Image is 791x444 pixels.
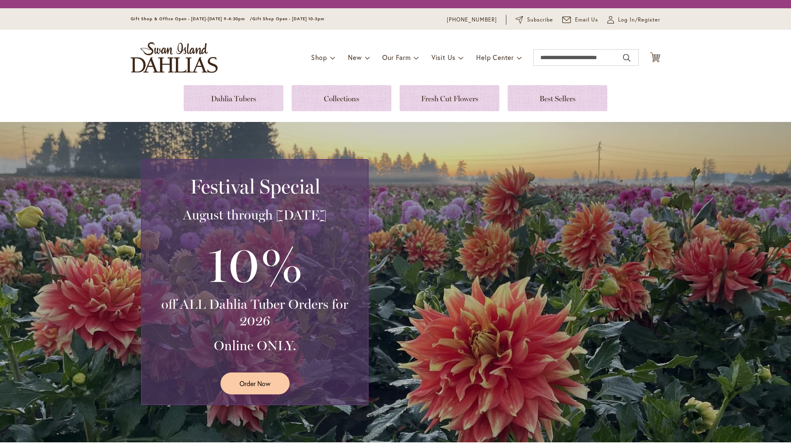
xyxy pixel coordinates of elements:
a: Order Now [221,372,290,394]
h3: Online ONLY. [152,337,358,354]
span: Our Farm [382,53,410,62]
a: store logo [131,42,218,73]
span: Help Center [476,53,514,62]
span: Log In/Register [618,16,660,24]
h3: August through [DATE] [152,207,358,223]
span: Order Now [240,379,271,388]
h3: 10% [152,232,358,296]
span: Subscribe [527,16,553,24]
a: Log In/Register [607,16,660,24]
span: Email Us [575,16,599,24]
span: Visit Us [431,53,455,62]
button: Search [623,51,630,64]
span: Shop [311,53,327,62]
span: New [348,53,362,62]
a: [PHONE_NUMBER] [447,16,497,24]
h2: Festival Special [152,175,358,198]
a: Subscribe [515,16,553,24]
h3: off ALL Dahlia Tuber Orders for 2026 [152,296,358,329]
span: Gift Shop Open - [DATE] 10-3pm [252,16,324,21]
span: Gift Shop & Office Open - [DATE]-[DATE] 9-4:30pm / [131,16,252,21]
a: Email Us [562,16,599,24]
